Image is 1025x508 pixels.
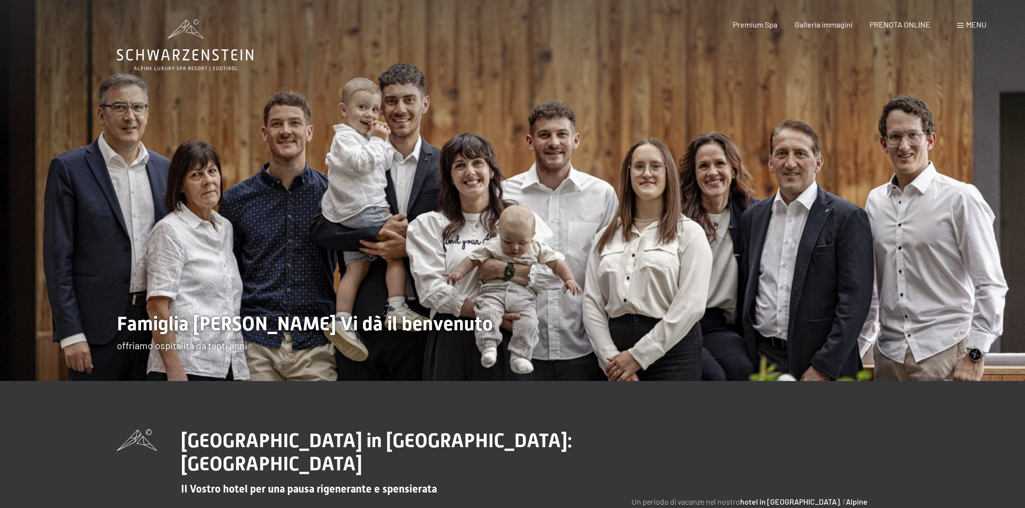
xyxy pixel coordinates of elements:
[966,20,986,29] span: Menu
[740,497,840,506] strong: hotel in [GEOGRAPHIC_DATA]
[117,312,493,335] span: Famiglia [PERSON_NAME] Vi dà il benvenuto
[181,429,572,475] span: [GEOGRAPHIC_DATA] in [GEOGRAPHIC_DATA]: [GEOGRAPHIC_DATA]
[117,339,247,351] span: offriamo ospitalità da tanti anni
[870,20,930,29] a: PRENOTA ONLINE
[181,483,437,495] span: Il Vostro hotel per una pausa rigenerante e spensierata
[795,20,853,29] a: Galleria immagini
[733,20,777,29] a: Premium Spa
